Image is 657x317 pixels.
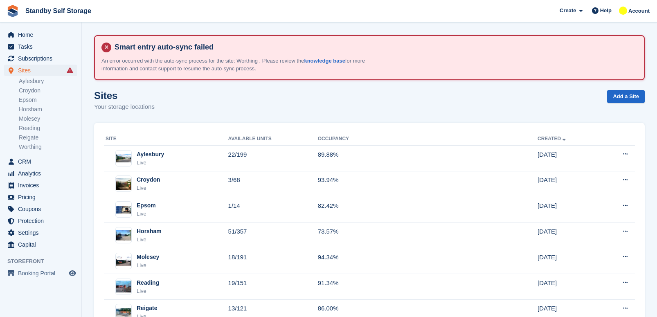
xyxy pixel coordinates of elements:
[228,133,318,146] th: Available Units
[18,65,67,76] span: Sites
[137,175,160,184] div: Croydon
[304,58,345,64] a: knowledge base
[137,150,164,159] div: Aylesbury
[318,223,382,248] td: 73.57%
[228,197,318,223] td: 1/14
[67,268,77,278] a: Preview store
[22,4,94,18] a: Standby Self Storage
[18,53,67,64] span: Subscriptions
[18,191,67,203] span: Pricing
[137,253,159,261] div: Molesey
[116,281,131,292] img: Image of Reading site
[18,41,67,52] span: Tasks
[318,274,382,300] td: 91.34%
[318,248,382,274] td: 94.34%
[137,261,159,270] div: Live
[18,215,67,227] span: Protection
[18,168,67,179] span: Analytics
[116,154,131,162] img: Image of Aylesbury site
[7,5,19,17] img: stora-icon-8386f47178a22dfd0bd8f6a31ec36ba5ce8667c1dd55bd0f319d3a0aa187defe.svg
[137,227,162,236] div: Horsham
[18,156,67,167] span: CRM
[137,201,156,210] div: Epsom
[7,257,81,265] span: Storefront
[137,159,164,167] div: Live
[318,133,382,146] th: Occupancy
[19,77,77,85] a: Aylesbury
[4,203,77,215] a: menu
[19,115,77,123] a: Molesey
[538,274,599,300] td: [DATE]
[4,168,77,179] a: menu
[19,106,77,113] a: Horsham
[116,178,131,190] img: Image of Croydon site
[4,53,77,64] a: menu
[4,65,77,76] a: menu
[228,146,318,171] td: 22/199
[18,268,67,279] span: Booking Portal
[18,29,67,40] span: Home
[538,197,599,223] td: [DATE]
[4,191,77,203] a: menu
[318,171,382,197] td: 93.94%
[4,227,77,238] a: menu
[137,184,160,192] div: Live
[94,90,155,101] h1: Sites
[137,287,159,295] div: Live
[628,7,650,15] span: Account
[94,102,155,112] p: Your storage locations
[228,274,318,300] td: 19/151
[19,96,77,104] a: Epsom
[4,239,77,250] a: menu
[101,57,388,73] p: An error occurred with the auto-sync process for the site: Worthing . Please review the for more ...
[19,124,77,132] a: Reading
[137,210,156,218] div: Live
[116,308,131,317] img: Image of Reigate site
[67,67,73,74] i: Smart entry sync failures have occurred
[116,256,131,266] img: Image of Molesey site
[116,230,131,241] img: Image of Horsham site
[600,7,612,15] span: Help
[4,180,77,191] a: menu
[104,133,228,146] th: Site
[19,134,77,142] a: Reigate
[228,171,318,197] td: 3/68
[19,87,77,94] a: Croydon
[538,248,599,274] td: [DATE]
[538,146,599,171] td: [DATE]
[619,7,627,15] img: Glenn Fisher
[318,197,382,223] td: 82.42%
[318,146,382,171] td: 89.88%
[538,223,599,248] td: [DATE]
[228,223,318,248] td: 51/357
[560,7,576,15] span: Create
[538,171,599,197] td: [DATE]
[4,29,77,40] a: menu
[116,206,131,214] img: Image of Epsom site
[18,203,67,215] span: Coupons
[19,143,77,151] a: Worthing
[137,279,159,287] div: Reading
[607,90,645,103] a: Add a Site
[4,215,77,227] a: menu
[4,156,77,167] a: menu
[4,41,77,52] a: menu
[137,304,157,313] div: Reigate
[538,136,567,142] a: Created
[137,236,162,244] div: Live
[18,239,67,250] span: Capital
[18,180,67,191] span: Invoices
[228,248,318,274] td: 18/191
[18,227,67,238] span: Settings
[4,268,77,279] a: menu
[111,43,637,52] h4: Smart entry auto-sync failed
